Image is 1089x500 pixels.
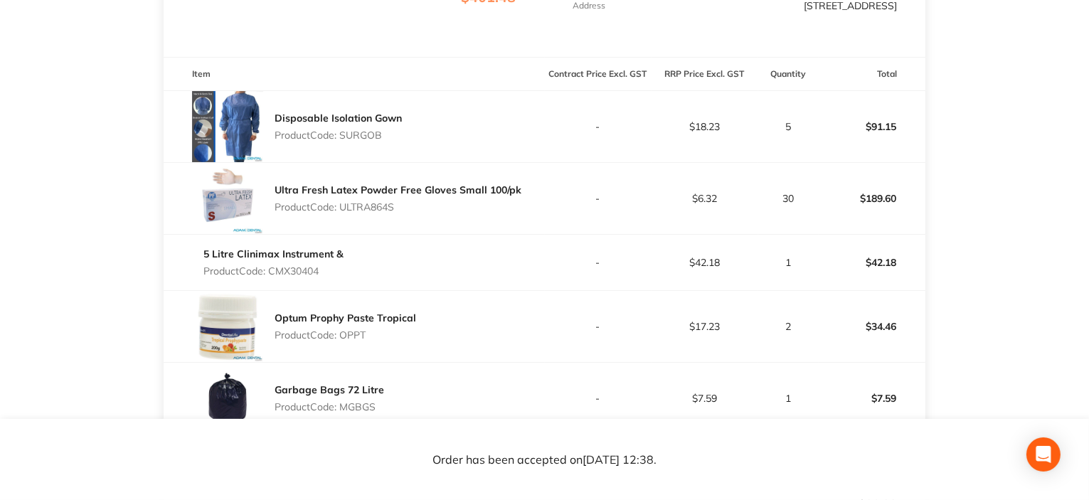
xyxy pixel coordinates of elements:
th: Contract Price Excl. GST [545,58,652,91]
p: $91.15 [819,110,925,144]
img: cnJvYzJwaw [192,363,263,434]
p: Product Code: ULTRA864S [275,201,521,213]
img: aDQ5MWo2Yg [192,91,263,162]
th: Item [164,58,545,91]
p: $7.59 [652,393,758,404]
p: - [546,121,651,132]
p: Product Code: OPPT [275,329,416,341]
a: Ultra Fresh Latex Powder Free Gloves Small 100/pk [275,183,521,196]
a: Optum Prophy Paste Tropical [275,312,416,324]
p: 30 [759,193,819,204]
p: 1 [759,257,819,268]
p: 5 [759,121,819,132]
p: - [546,257,651,268]
p: 1 [759,393,819,404]
img: cmJ6ZXZxaA [192,291,263,362]
a: Garbage Bags 72 Litre [275,383,384,396]
p: Address [573,1,606,11]
p: $7.59 [819,381,925,415]
th: Quantity [758,58,819,91]
p: $42.18 [652,257,758,268]
p: $6.32 [652,193,758,204]
div: Open Intercom Messenger [1026,437,1061,472]
p: $42.18 [819,245,925,280]
p: - [546,393,651,404]
p: Product Code: CMX30404 [203,265,344,277]
p: Product Code: MGBGS [275,401,384,413]
a: 5 Litre Clinimax Instrument & [203,248,344,260]
p: $34.46 [819,309,925,344]
img: bDlzYWNtZA [192,163,263,234]
th: RRP Price Excl. GST [652,58,758,91]
p: $18.23 [652,121,758,132]
p: $17.23 [652,321,758,332]
p: - [546,321,651,332]
a: Disposable Isolation Gown [275,112,402,124]
p: - [546,193,651,204]
th: Total [819,58,925,91]
p: Order has been accepted on [DATE] 12:38 . [432,453,657,466]
p: Product Code: SURGOB [275,129,402,141]
p: 2 [759,321,819,332]
p: $189.60 [819,181,925,216]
